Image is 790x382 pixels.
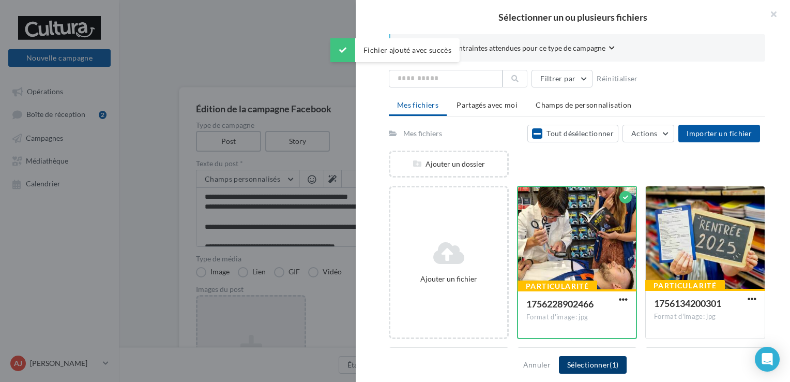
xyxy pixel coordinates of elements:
[654,298,721,309] span: 1756134200301
[559,356,627,374] button: Sélectionner(1)
[519,359,555,371] button: Annuler
[645,280,725,291] div: Particularité
[654,312,756,321] div: Format d'image: jpg
[531,70,592,87] button: Filtrer par
[592,72,642,85] button: Réinitialiser
[518,281,597,292] div: Particularité
[527,125,618,142] button: Tout désélectionner
[526,313,628,322] div: Format d'image: jpg
[403,128,442,139] div: Mes fichiers
[397,100,438,109] span: Mes fichiers
[622,125,674,142] button: Actions
[536,100,631,109] span: Champs de personnalisation
[631,129,657,138] span: Actions
[755,347,780,372] div: Open Intercom Messenger
[610,360,618,369] span: (1)
[526,298,594,310] span: 1756228902466
[687,129,752,138] span: Importer un fichier
[407,43,605,53] span: Consulter les contraintes attendues pour ce type de campagne
[457,100,518,109] span: Partagés avec moi
[407,42,615,55] button: Consulter les contraintes attendues pour ce type de campagne
[390,159,507,169] div: Ajouter un dossier
[394,274,503,284] div: Ajouter un fichier
[372,12,773,22] h2: Sélectionner un ou plusieurs fichiers
[330,38,460,62] div: Fichier ajouté avec succès
[678,125,760,142] button: Importer un fichier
